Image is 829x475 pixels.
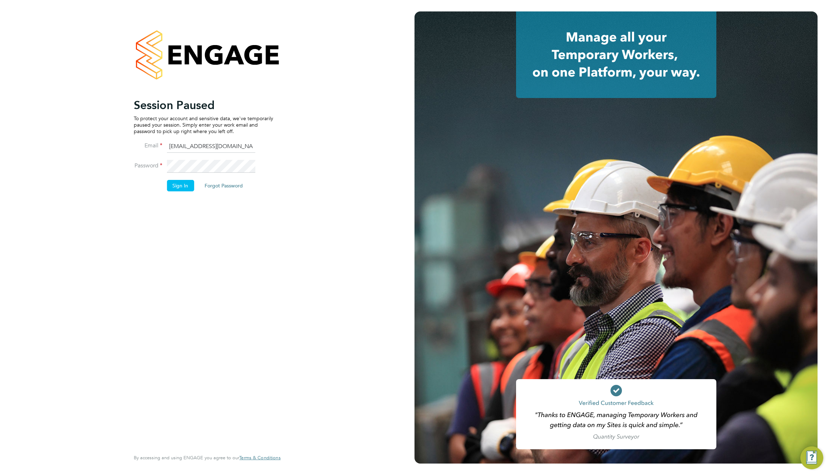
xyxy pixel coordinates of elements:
[134,98,273,112] h2: Session Paused
[134,455,280,461] span: By accessing and using ENGAGE you agree to our
[167,180,194,191] button: Sign In
[800,446,823,469] button: Engage Resource Center
[199,180,249,191] button: Forgot Password
[134,142,162,150] label: Email
[167,140,255,153] input: Enter your work email...
[134,115,273,135] p: To protect your account and sensitive data, we've temporarily paused your session. Simply enter y...
[134,162,162,170] label: Password
[239,455,280,461] a: Terms & Conditions
[239,455,280,461] span: Terms & Conditions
